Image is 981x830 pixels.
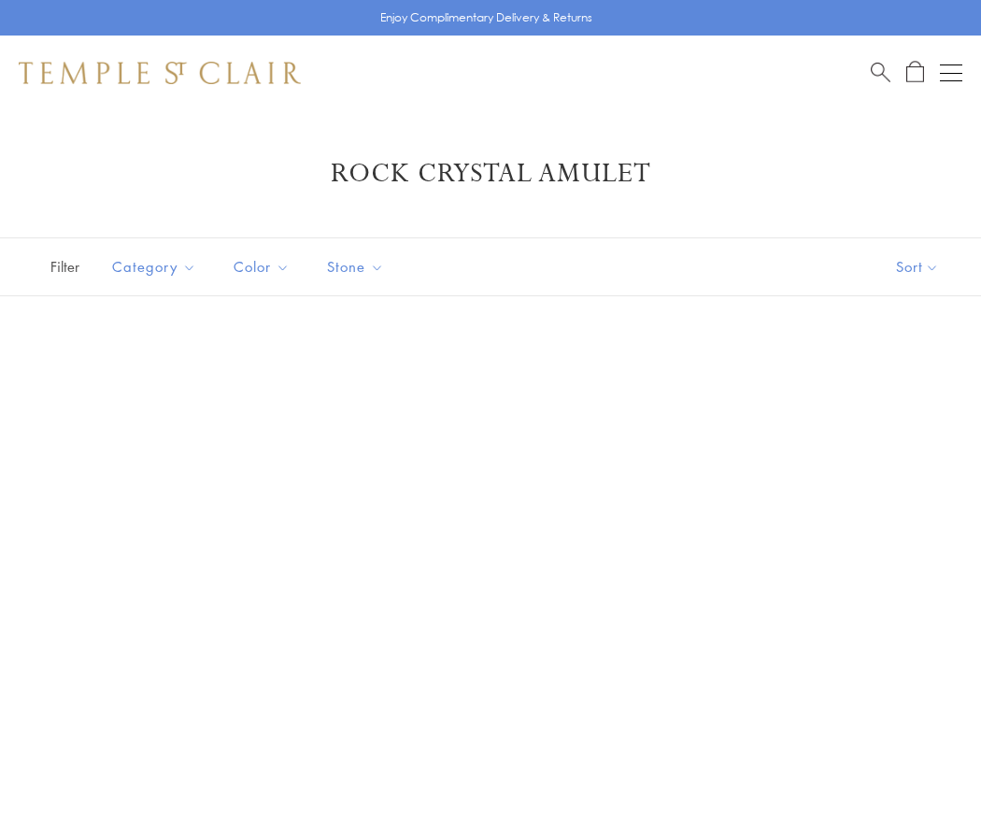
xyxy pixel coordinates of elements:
[220,246,304,288] button: Color
[906,61,924,84] a: Open Shopping Bag
[19,62,301,84] img: Temple St. Clair
[871,61,890,84] a: Search
[318,255,398,279] span: Stone
[313,246,398,288] button: Stone
[224,255,304,279] span: Color
[380,8,592,27] p: Enjoy Complimentary Delivery & Returns
[103,255,210,279] span: Category
[47,157,934,191] h1: Rock Crystal Amulet
[940,62,962,84] button: Open navigation
[98,246,210,288] button: Category
[854,238,981,295] button: Show sort by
